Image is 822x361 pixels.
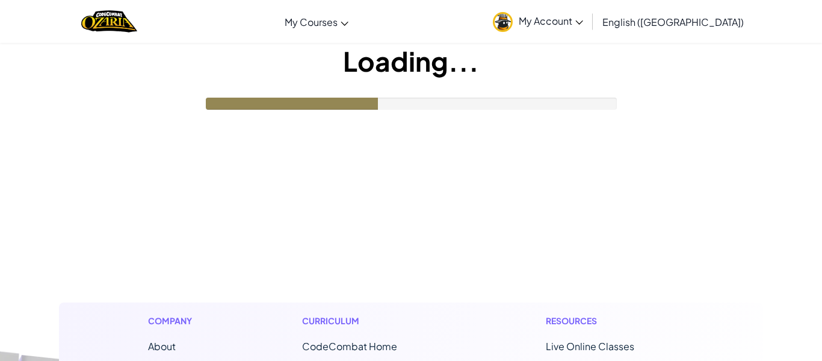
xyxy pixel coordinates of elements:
a: Ozaria by CodeCombat logo [81,9,137,34]
h1: Resources [546,315,674,327]
a: My Courses [279,5,354,38]
span: My Courses [285,16,338,28]
h1: Curriculum [302,315,448,327]
a: English ([GEOGRAPHIC_DATA]) [596,5,750,38]
a: My Account [487,2,589,40]
span: My Account [519,14,583,27]
h1: Company [148,315,204,327]
img: Home [81,9,137,34]
a: About [148,340,176,353]
img: avatar [493,12,513,32]
a: Live Online Classes [546,340,634,353]
span: English ([GEOGRAPHIC_DATA]) [602,16,744,28]
span: CodeCombat Home [302,340,397,353]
